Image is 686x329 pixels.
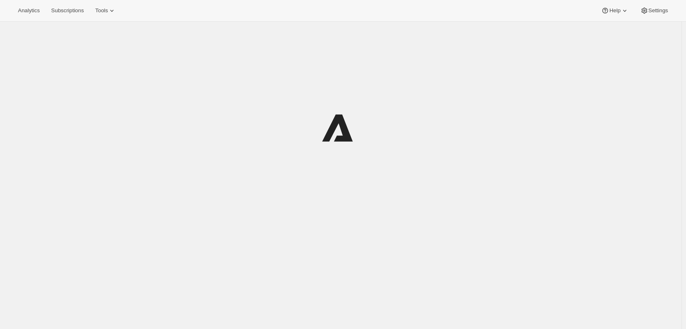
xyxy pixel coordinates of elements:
[46,5,89,16] button: Subscriptions
[13,5,45,16] button: Analytics
[18,7,40,14] span: Analytics
[648,7,668,14] span: Settings
[596,5,633,16] button: Help
[609,7,620,14] span: Help
[51,7,84,14] span: Subscriptions
[635,5,673,16] button: Settings
[90,5,121,16] button: Tools
[95,7,108,14] span: Tools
